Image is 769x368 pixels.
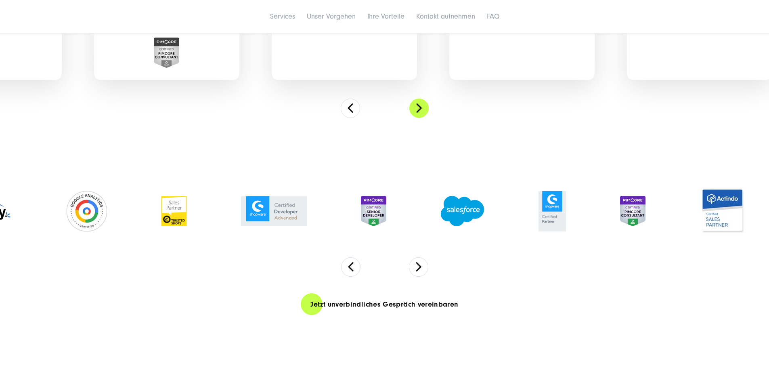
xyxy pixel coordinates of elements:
[416,12,475,21] a: Kontakt aufnehmen
[361,196,386,227] img: Pimcore senior developer - Full Service B2B E-commerce Agentur SUNZINET
[67,191,107,231] img: Google Analytics Certified Partner - Full Service B2B E-commerce Agentur SUNZINET
[487,12,499,21] a: FAQ
[409,257,428,277] button: Next
[620,196,645,227] img: Pimcore consultant - Full Service B2B E-commerce Agentur SUNZINET
[539,191,566,231] img: shopware-zertifizierter-partner - Full Service B2B E-commerce Agentur SUNZINET
[341,257,360,277] button: Previous
[301,293,468,316] a: Jetzt unverbindliches Gespräch vereinbaren
[154,38,179,68] img: Pimcore Certified Pimcore Consultant Badge
[700,187,746,236] img: Actindo CMS Certified Sales Partner - Full Service B2B E-commerce Agentur SUNZINET
[270,12,295,21] a: Services
[367,12,404,21] a: Ihre Vorteile
[307,12,356,21] a: Unser Vorgehen
[241,196,307,226] img: shopware-zertifizierter advanced entwickler - Full Service B2B E-commerce Agentur SUNZINET
[161,196,187,226] img: Trusted Shop logo - Full Service B2B E-commerce Agentur SUNZINET
[440,196,484,226] img: Salesforce Logo - - Full Service B2B E-commerce Agentur SUNZINET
